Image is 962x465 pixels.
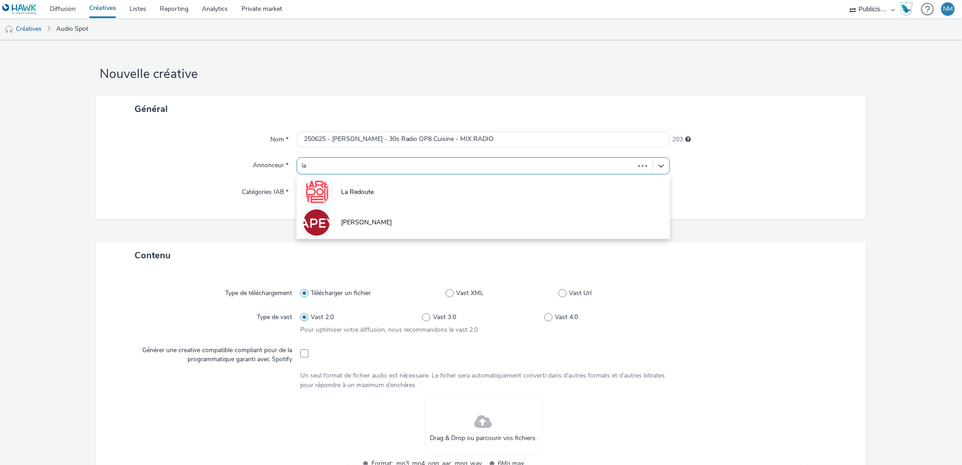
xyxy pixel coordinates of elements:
[297,131,670,147] input: Nom
[341,188,374,197] span: La Redoute
[52,18,93,40] a: Audio Spot
[311,289,371,298] span: Télécharger un fichier
[303,179,330,205] img: La Redoute
[430,434,537,443] span: Drag & Drop ou parcourir vos fichiers.
[672,135,683,144] span: 203
[456,289,484,298] span: Vast XML
[555,313,578,322] span: Vast 4.0
[300,325,478,334] span: Pour optimiser votre diffusion, nous recommandons le vast 2.0
[221,285,296,298] label: Type de téléchargement
[238,184,292,197] label: Catégories IAB *
[135,249,171,262] span: Contenu
[5,25,14,34] img: audio
[300,371,667,390] div: Un seul format de fichier audio est nécessaire. Le ficher sera automatiquement converti dans d'au...
[2,4,37,15] img: undefined Logo
[135,103,168,115] span: Général
[267,131,292,144] label: Nom *
[96,66,866,83] h1: Nouvelle créative
[899,2,913,16] img: Hawk Academy
[685,135,691,144] div: 255 caractères maximum
[569,289,592,298] span: Vast Url
[341,218,392,227] span: [PERSON_NAME]
[433,313,456,322] span: Vast 3.0
[112,342,295,364] label: Générer une creative compatible compliant pour de la programmatique garanti avec Spotify
[303,209,330,236] img: Lapeyre
[311,313,334,322] span: Vast 2.0
[943,2,953,16] div: NM
[249,157,292,170] label: Annonceur *
[253,309,296,322] label: Type de vast
[899,2,917,16] a: Hawk Academy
